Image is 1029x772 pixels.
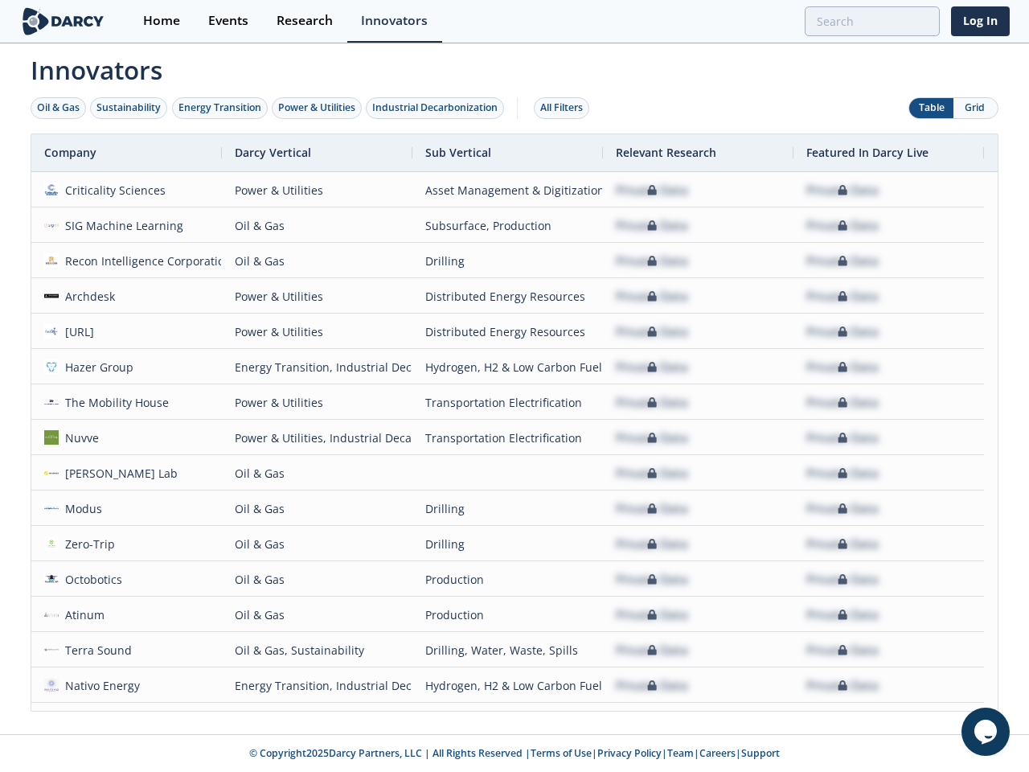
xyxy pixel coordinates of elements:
[806,491,879,526] div: Private Data
[59,456,178,491] div: [PERSON_NAME] Lab
[616,421,688,455] div: Private Data
[597,746,662,760] a: Privacy Policy
[540,101,583,115] div: All Filters
[806,421,879,455] div: Private Data
[19,7,107,35] img: logo-wide.svg
[208,14,248,27] div: Events
[806,704,879,738] div: Private Data
[235,208,400,243] div: Oil & Gas
[616,491,688,526] div: Private Data
[806,456,879,491] div: Private Data
[44,395,59,409] img: 1673644973152-TMH%E2%80%93Logo%E2%80%93Vertical_deep%E2%80%93blue.png
[235,562,400,597] div: Oil & Gas
[425,244,590,278] div: Drilling
[235,421,400,455] div: Power & Utilities, Industrial Decarbonization
[235,385,400,420] div: Power & Utilities
[425,668,590,703] div: Hydrogen, H2 & Low Carbon Fuels
[272,97,362,119] button: Power & Utilities
[425,173,590,207] div: Asset Management & Digitization
[616,385,688,420] div: Private Data
[235,668,400,703] div: Energy Transition, Industrial Decarbonization
[172,97,268,119] button: Energy Transition
[616,145,716,160] span: Relevant Research
[143,14,180,27] div: Home
[616,633,688,667] div: Private Data
[616,704,688,738] div: Private Data
[361,14,428,27] div: Innovators
[59,491,103,526] div: Modus
[909,98,953,118] button: Table
[44,678,59,692] img: ebe80549-b4d3-4f4f-86d6-e0c3c9b32110
[616,173,688,207] div: Private Data
[961,708,1013,756] iframe: chat widget
[951,6,1010,36] a: Log In
[534,97,589,119] button: All Filters
[616,208,688,243] div: Private Data
[235,279,400,314] div: Power & Utilities
[616,279,688,314] div: Private Data
[425,633,590,667] div: Drilling, Water, Waste, Spills
[235,314,400,349] div: Power & Utilities
[425,491,590,526] div: Drilling
[616,314,688,349] div: Private Data
[44,643,59,657] img: 6c1fd47e-a9de-4d25-b0ff-b9dbcf72eb3c
[277,14,333,27] div: Research
[425,145,491,160] span: Sub Vertical
[806,385,879,420] div: Private Data
[806,244,879,278] div: Private Data
[616,527,688,561] div: Private Data
[699,746,736,760] a: Careers
[44,607,59,622] img: 45a0cbea-d989-4350-beef-8637b4f6d6e9
[425,314,590,349] div: Distributed Energy Resources
[806,279,879,314] div: Private Data
[235,597,400,632] div: Oil & Gas
[59,562,123,597] div: Octobotics
[425,208,590,243] div: Subsurface, Production
[616,668,688,703] div: Private Data
[806,173,879,207] div: Private Data
[44,572,59,586] img: 1947e124-eb77-42f3-86b6-0e38c15c803b
[235,145,311,160] span: Darcy Vertical
[805,6,940,36] input: Advanced Search
[44,183,59,197] img: f59c13b7-8146-4c0f-b540-69d0cf6e4c34
[59,385,170,420] div: The Mobility House
[425,350,590,384] div: Hydrogen, H2 & Low Carbon Fuels
[425,421,590,455] div: Transportation Electrification
[235,633,400,667] div: Oil & Gas, Sustainability
[806,208,879,243] div: Private Data
[425,279,590,314] div: Distributed Energy Resources
[178,101,261,115] div: Energy Transition
[59,279,116,314] div: Archdesk
[806,668,879,703] div: Private Data
[59,421,100,455] div: Nuvve
[806,314,879,349] div: Private Data
[806,527,879,561] div: Private Data
[44,253,59,268] img: 7460e32a-c98c-47ac-b2ba-2933399956e3
[59,633,133,667] div: Terra Sound
[806,633,879,667] div: Private Data
[667,746,694,760] a: Team
[59,314,95,349] div: [URL]
[59,244,232,278] div: Recon Intelligence Corporation
[44,289,59,303] img: ab8e5e95-b9cc-4897-8b2e-8c2ff4c3180b
[425,704,590,738] div: Hydrogen, H2 & Low Carbon Fuels
[44,324,59,339] img: 9c506397-1bad-4fbb-8e4d-67b931672769
[616,350,688,384] div: Private Data
[531,746,592,760] a: Terms of Use
[59,208,184,243] div: SIG Machine Learning
[235,173,400,207] div: Power & Utilities
[44,466,59,480] img: f3daa296-edca-4246-95c9-a684112ce6f8
[19,45,1010,88] span: Innovators
[23,746,1006,761] p: © Copyright 2025 Darcy Partners, LLC | All Rights Reserved | | | | |
[616,244,688,278] div: Private Data
[235,456,400,491] div: Oil & Gas
[59,704,175,738] div: Proton Technologies
[425,385,590,420] div: Transportation Electrification
[616,456,688,491] div: Private Data
[44,359,59,374] img: 1636581572366-1529576642972%5B1%5D
[806,145,929,160] span: Featured In Darcy Live
[953,98,998,118] button: Grid
[59,527,116,561] div: Zero-Trip
[235,491,400,526] div: Oil & Gas
[235,704,400,738] div: Energy Transition, Industrial Decarbonization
